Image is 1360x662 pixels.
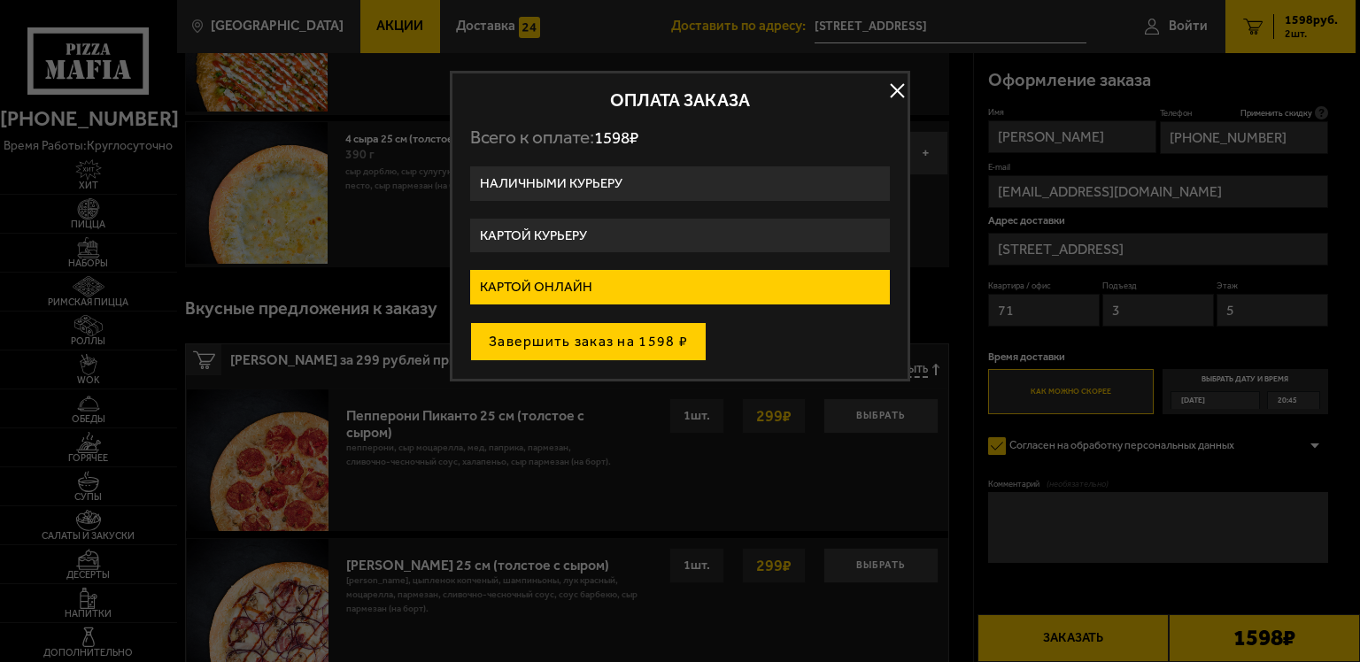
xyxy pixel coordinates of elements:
button: Завершить заказ на 1598 ₽ [470,322,707,361]
label: Картой курьеру [470,219,890,253]
p: Всего к оплате: [470,127,890,149]
label: Наличными курьеру [470,166,890,201]
span: 1598 ₽ [594,127,638,148]
h2: Оплата заказа [470,91,890,109]
label: Картой онлайн [470,270,890,304]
